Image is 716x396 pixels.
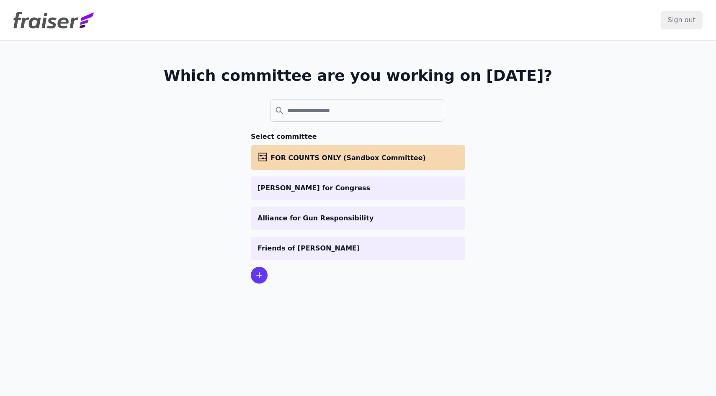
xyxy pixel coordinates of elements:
[251,145,465,170] a: FOR COUNTS ONLY (Sandbox Committee)
[661,11,703,29] input: Sign out
[13,12,94,28] img: Fraiser Logo
[251,132,465,142] h3: Select committee
[258,213,458,223] p: Alliance for Gun Responsibility
[251,176,465,200] a: [PERSON_NAME] for Congress
[258,183,458,193] p: [PERSON_NAME] for Congress
[251,207,465,230] a: Alliance for Gun Responsibility
[164,67,553,84] h1: Which committee are you working on [DATE]?
[270,154,426,162] span: FOR COUNTS ONLY (Sandbox Committee)
[258,243,458,253] p: Friends of [PERSON_NAME]
[251,237,465,260] a: Friends of [PERSON_NAME]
